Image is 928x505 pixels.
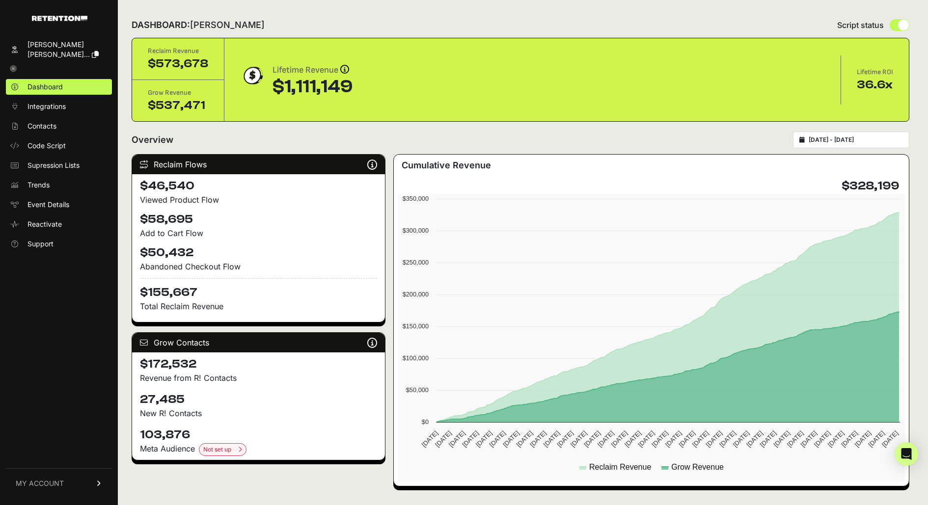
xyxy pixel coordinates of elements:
span: Code Script [27,141,66,151]
a: MY ACCOUNT [6,468,112,498]
h4: $172,532 [140,356,377,372]
span: Script status [837,19,884,31]
h4: 27,485 [140,392,377,407]
img: Retention.com [32,16,87,21]
h4: $328,199 [842,178,899,194]
text: [DATE] [474,429,493,449]
text: [DATE] [732,429,751,449]
span: Trends [27,180,50,190]
text: [DATE] [772,429,792,449]
text: [DATE] [813,429,832,449]
text: [DATE] [759,429,778,449]
span: Reactivate [27,219,62,229]
h4: $58,695 [140,212,377,227]
text: [DATE] [840,429,859,449]
a: [PERSON_NAME] [PERSON_NAME]... [6,37,112,62]
text: [DATE] [420,429,439,449]
text: [DATE] [637,429,656,449]
text: [DATE] [867,429,886,449]
div: $1,111,149 [273,77,353,97]
div: Open Intercom Messenger [895,442,918,466]
text: [DATE] [583,429,602,449]
text: $350,000 [403,195,429,202]
span: MY ACCOUNT [16,478,64,488]
span: [PERSON_NAME]... [27,50,90,58]
span: Event Details [27,200,69,210]
div: Lifetime ROI [857,67,893,77]
span: Supression Lists [27,160,80,170]
h2: DASHBOARD: [132,18,265,32]
div: [PERSON_NAME] [27,40,99,50]
text: [DATE] [502,429,521,449]
h3: Cumulative Revenue [402,159,491,172]
text: [DATE] [529,429,548,449]
text: [DATE] [826,429,846,449]
text: [DATE] [542,429,561,449]
div: Grow Revenue [148,88,208,98]
a: Trends [6,177,112,193]
a: Integrations [6,99,112,114]
div: Viewed Product Flow [140,194,377,206]
text: [DATE] [556,429,575,449]
a: Reactivate [6,216,112,232]
a: Supression Lists [6,158,112,173]
text: [DATE] [799,429,819,449]
text: [DATE] [515,429,534,449]
text: [DATE] [461,429,480,449]
text: [DATE] [610,429,629,449]
text: [DATE] [651,429,670,449]
text: [DATE] [880,429,900,449]
div: Reclaim Revenue [148,46,208,56]
text: $150,000 [403,322,429,330]
a: Contacts [6,118,112,134]
div: Grow Contacts [132,333,385,352]
p: New R! Contacts [140,407,377,419]
div: $537,471 [148,98,208,113]
h4: $50,432 [140,245,377,261]
span: Support [27,239,54,249]
text: [DATE] [434,429,453,449]
a: Event Details [6,197,112,213]
span: [PERSON_NAME] [190,20,265,30]
p: Revenue from R! Contacts [140,372,377,384]
img: dollar-coin-05c43ed7efb7bc0c12610022525b4bbbb207c7efeef5aecc26f025e68dcafac9.png [240,63,265,88]
text: Reclaim Revenue [589,463,651,471]
div: Reclaim Flows [132,155,385,174]
p: Total Reclaim Revenue [140,300,377,312]
h4: 103,876 [140,427,377,443]
text: [DATE] [678,429,697,449]
h4: $46,540 [140,178,377,194]
a: Code Script [6,138,112,154]
text: $300,000 [403,227,429,234]
span: Dashboard [27,82,63,92]
div: 36.6x [857,77,893,93]
h2: Overview [132,133,173,147]
div: Abandoned Checkout Flow [140,261,377,272]
text: [DATE] [745,429,764,449]
text: [DATE] [488,429,507,449]
text: [DATE] [624,429,643,449]
a: Support [6,236,112,252]
div: Add to Cart Flow [140,227,377,239]
text: [DATE] [718,429,737,449]
span: Contacts [27,121,56,131]
div: Lifetime Revenue [273,63,353,77]
div: $573,678 [148,56,208,72]
text: $0 [422,418,429,425]
div: Meta Audience [140,443,377,456]
text: [DATE] [596,429,615,449]
text: [DATE] [664,429,683,449]
text: $200,000 [403,291,429,298]
text: $250,000 [403,259,429,266]
span: Integrations [27,102,66,111]
text: [DATE] [447,429,466,449]
h4: $155,667 [140,278,377,300]
text: Grow Revenue [672,463,724,471]
text: $100,000 [403,354,429,362]
text: [DATE] [705,429,724,449]
text: [DATE] [569,429,588,449]
a: Dashboard [6,79,112,95]
text: [DATE] [853,429,873,449]
text: $50,000 [406,386,429,394]
text: [DATE] [691,429,710,449]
